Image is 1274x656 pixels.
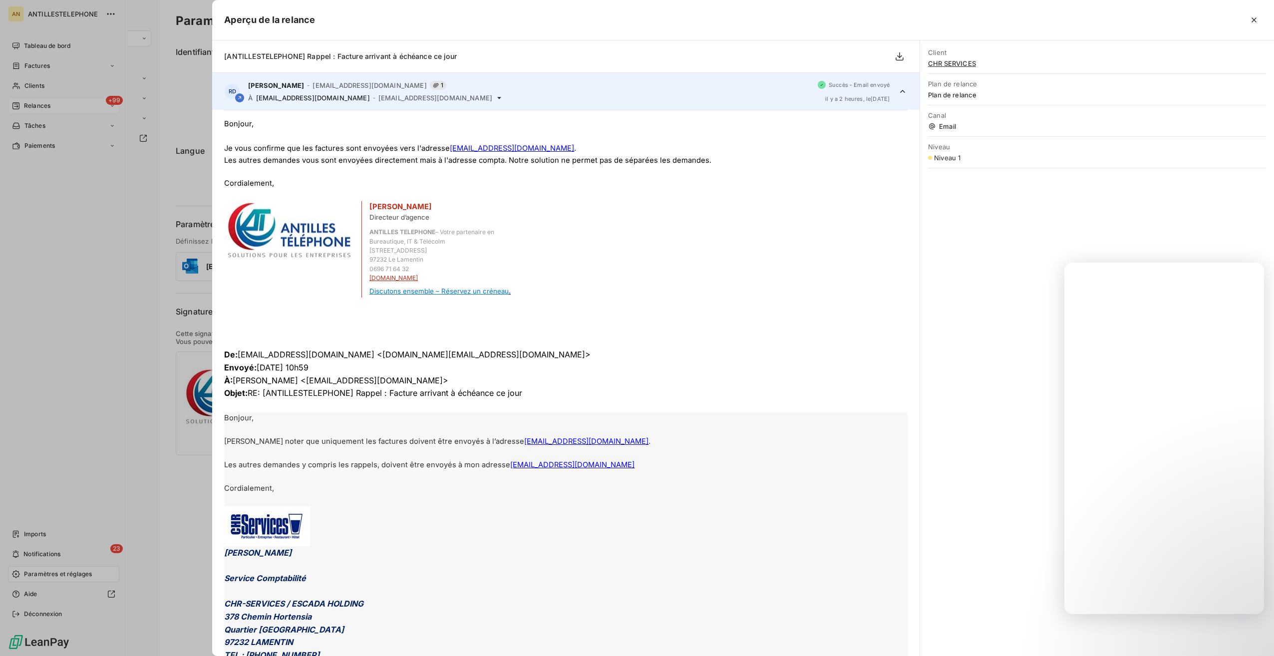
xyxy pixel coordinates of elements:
div: Cordialement, [224,178,908,189]
i: CHR-SERVICES / ESCADA HOLDING [224,599,363,609]
span: Canal [928,111,1266,119]
span: Niveau 1 [934,154,960,162]
span: 1 [430,81,446,90]
b: À: [224,375,233,385]
span: Directeur d’agence [369,213,429,221]
span: 0696 71 64 32 [369,265,409,273]
p: Bonjour, [224,412,908,424]
span: Succès - Email envoyé [829,82,890,88]
span: Email [928,122,1266,130]
a: Discutons ensemble – Réservez un créneau [369,287,509,295]
span: il y a 2 heures , le [DATE] [825,96,890,102]
span: À [248,94,253,102]
img: image001.png [224,506,311,547]
span: [EMAIL_ADDRESS][DOMAIN_NAME] [256,94,370,102]
iframe: Intercom live chat [1064,263,1264,614]
span: [PERSON_NAME] [248,81,304,89]
span: - [373,95,375,101]
div: RD [224,83,240,99]
i: [PERSON_NAME] [224,548,292,558]
span: Plan de relance [928,80,1266,88]
b: [PERSON_NAME] [369,202,432,211]
i: Service Comptabilité [224,573,306,583]
b: Envoyé: [224,362,257,372]
a: . [509,287,511,295]
span: Client [928,48,1266,56]
span: . [574,144,576,153]
span: 97232 Le Lamentin [369,256,423,263]
img: logo [224,201,354,259]
span: - [307,82,310,88]
iframe: Intercom live chat [1240,622,1264,646]
a: [DOMAIN_NAME] [369,274,418,282]
div: [EMAIL_ADDRESS][DOMAIN_NAME] <[DOMAIN_NAME][EMAIL_ADDRESS][DOMAIN_NAME]> [DATE] 10h59 [PERSON_NAM... [224,348,908,399]
b: De: [224,349,238,359]
span: [ANTILLESTELEPHONE] Rappel : Facture arrivant à échéance ce jour [224,52,457,60]
span: Niveau [928,143,1266,151]
span: [EMAIL_ADDRESS][DOMAIN_NAME] [313,81,426,89]
span: CHR SERVICES [928,59,1266,67]
span: Plan de relance [928,91,1266,99]
i: Quartier [GEOGRAPHIC_DATA] [224,625,344,635]
h5: Aperçu de la relance [224,13,315,27]
b: Objet: [224,388,248,398]
span: – Votre partenaire en Bureautique, IT & Télécolm [369,228,494,245]
i: 97232 LAMENTIN [224,637,293,647]
a: [EMAIL_ADDRESS][DOMAIN_NAME] [450,144,574,153]
b: ANTILLES TELEPHONE [369,228,435,236]
span: [EMAIL_ADDRESS][DOMAIN_NAME] [378,94,492,102]
div: Les autres demandes vous sont envoyées directement mais à l'adresse compta. Notre solution ne per... [224,155,908,166]
a: [EMAIL_ADDRESS][DOMAIN_NAME] [510,460,635,469]
p: Cordialement, [224,483,908,494]
div: Bonjour, [224,118,908,130]
p: Les autres demandes y compris les rappels, doivent être envoyés à mon adresse [224,459,908,471]
i: 378 Chemin Hortensia [224,612,312,622]
p: [PERSON_NAME] noter que uniquement les factures doivent être envoyés à l’adresse . [224,436,908,447]
a: [EMAIL_ADDRESS][DOMAIN_NAME] [524,437,648,446]
span: Je vous confirme que les factures sont envoyées vers l'adresse [224,144,450,153]
span: [STREET_ADDRESS] [369,247,427,254]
